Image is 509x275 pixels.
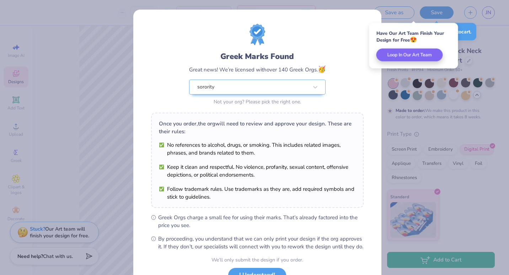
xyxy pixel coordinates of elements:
div: Not your org? Please pick the right one. [189,98,326,106]
span: Greek Orgs charge a small fee for using their marks. That’s already factored into the price you see. [158,214,364,229]
li: Follow trademark rules. Use trademarks as they are, add required symbols and stick to guidelines. [159,185,356,201]
div: Greek Marks Found [189,51,326,62]
span: 😍 [410,36,417,44]
img: license-marks-badge.png [250,24,265,45]
div: Great news! We’re licensed with over 140 Greek Orgs. [189,65,326,74]
span: 🥳 [318,65,326,74]
div: Have Our Art Team Finish Your Design for Free [376,30,451,43]
li: No references to alcohol, drugs, or smoking. This includes related images, phrases, and brands re... [159,141,356,157]
div: We’ll only submit the design if you order. [211,256,303,264]
span: By proceeding, you understand that we can only print your design if the org approves it. If they ... [158,235,364,250]
li: Keep it clean and respectful. No violence, profanity, sexual content, offensive depictions, or po... [159,163,356,179]
button: Loop In Our Art Team [376,49,443,61]
div: Once you order, the org will need to review and approve your design. These are their rules: [159,120,356,135]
